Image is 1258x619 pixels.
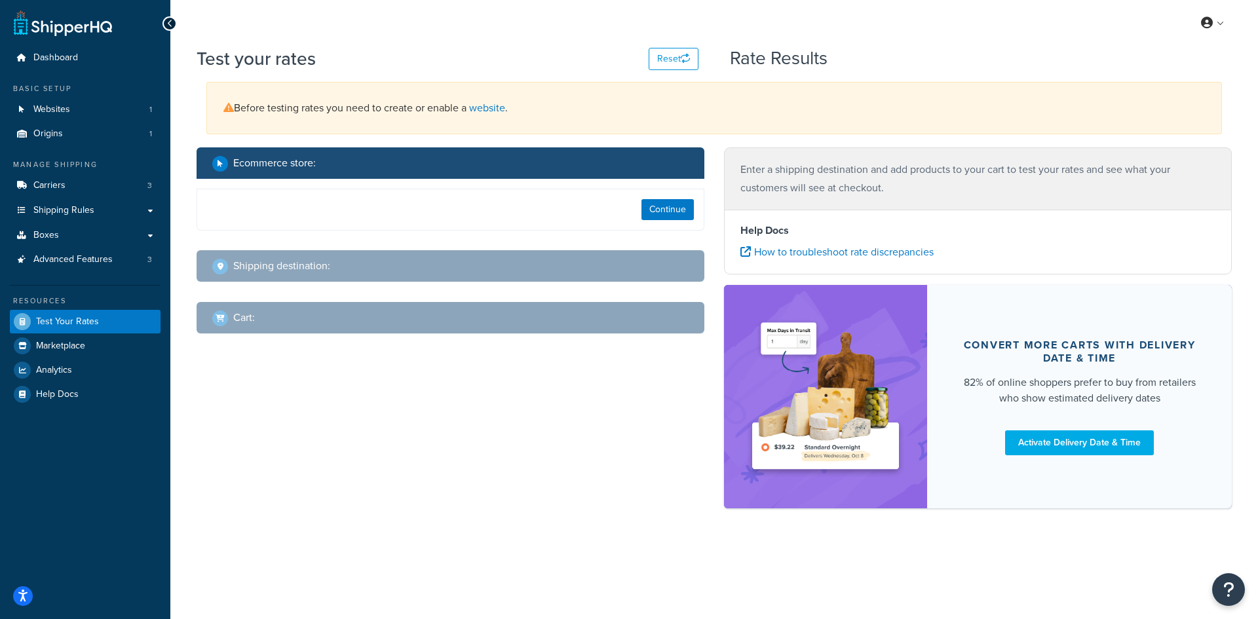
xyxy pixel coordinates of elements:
span: 3 [147,180,152,191]
a: Advanced Features3 [10,248,161,272]
a: Shipping Rules [10,198,161,223]
a: Analytics [10,358,161,382]
li: Carriers [10,174,161,198]
li: Advanced Features [10,248,161,272]
a: Boxes [10,223,161,248]
span: Carriers [33,180,66,191]
a: website [469,100,505,115]
span: Origins [33,128,63,140]
div: Convert more carts with delivery date & time [959,339,1200,365]
h4: Help Docs [740,223,1215,238]
span: Analytics [36,365,72,376]
div: Manage Shipping [10,159,161,170]
li: Websites [10,98,161,122]
p: Enter a shipping destination and add products to your cart to test your rates and see what your c... [740,160,1215,197]
span: Marketplace [36,341,85,352]
a: Help Docs [10,383,161,406]
a: Marketplace [10,334,161,358]
span: 3 [147,254,152,265]
span: 1 [149,104,152,115]
span: Shipping Rules [33,205,94,216]
a: Websites1 [10,98,161,122]
span: Websites [33,104,70,115]
span: Test Your Rates [36,316,99,328]
div: Basic Setup [10,83,161,94]
span: Dashboard [33,52,78,64]
span: Advanced Features [33,254,113,265]
h2: Rate Results [730,48,828,69]
img: feature-image-ddt-36eae7f7280da8017bfb280eaccd9c446f90b1fe08728e4019434db127062ab4.png [744,305,907,489]
h2: Cart : [233,312,255,324]
a: Origins1 [10,122,161,146]
h1: Test your rates [197,46,316,71]
button: Open Resource Center [1212,573,1245,606]
li: Origins [10,122,161,146]
h2: Shipping destination : [233,260,330,272]
a: How to troubleshoot rate discrepancies [740,244,934,259]
div: 82% of online shoppers prefer to buy from retailers who show estimated delivery dates [959,375,1200,406]
button: Continue [641,199,694,220]
h2: Ecommerce store : [233,157,316,169]
button: Reset [649,48,698,70]
div: Resources [10,295,161,307]
a: Test Your Rates [10,310,161,333]
a: Activate Delivery Date & Time [1005,430,1154,455]
span: Help Docs [36,389,79,400]
a: Dashboard [10,46,161,70]
span: 1 [149,128,152,140]
div: Before testing rates you need to create or enable a . [206,82,1222,134]
a: Carriers3 [10,174,161,198]
span: Boxes [33,230,59,241]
